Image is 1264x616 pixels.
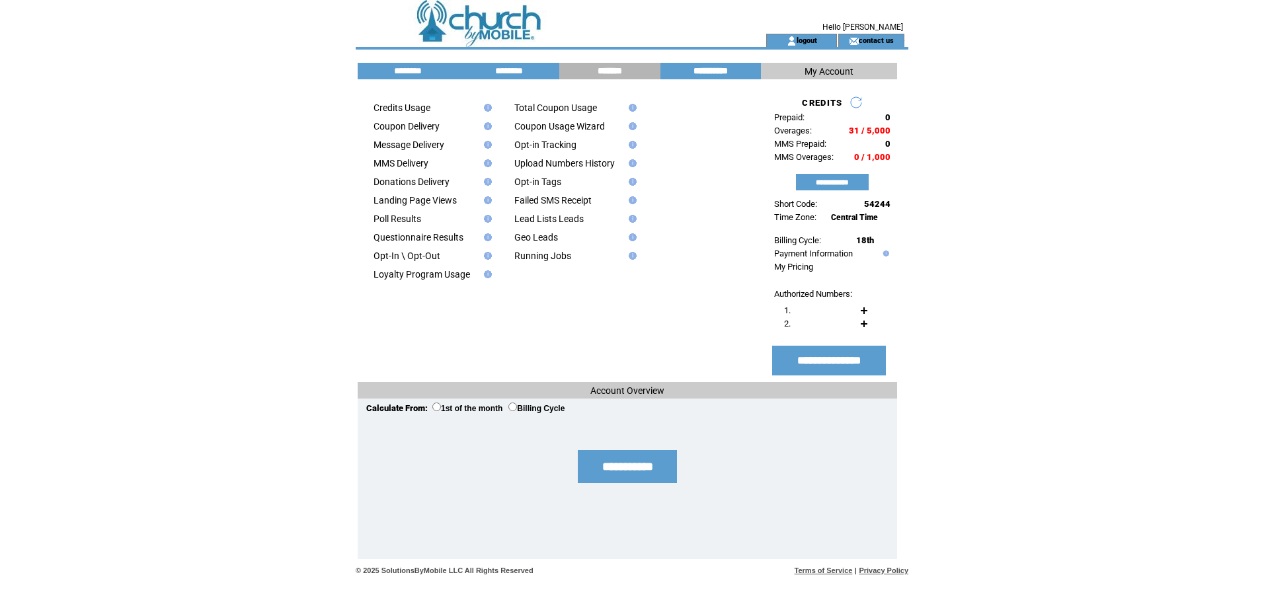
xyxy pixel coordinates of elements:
a: Coupon Delivery [374,121,440,132]
a: MMS Delivery [374,158,428,169]
a: Privacy Policy [859,566,908,574]
span: Billing Cycle: [774,235,821,245]
img: help.gif [625,178,637,186]
a: Opt-in Tracking [514,139,576,150]
img: help.gif [480,233,492,241]
a: Questionnaire Results [374,232,463,243]
img: account_icon.gif [787,36,797,46]
a: Total Coupon Usage [514,102,597,113]
img: help.gif [625,252,637,260]
span: Authorized Numbers: [774,289,852,299]
img: help.gif [625,233,637,241]
a: Credits Usage [374,102,430,113]
span: MMS Overages: [774,152,834,162]
span: 0 [885,139,890,149]
a: contact us [859,36,894,44]
a: Opt-In \ Opt-Out [374,250,440,261]
a: Geo Leads [514,232,558,243]
span: 0 / 1,000 [854,152,890,162]
span: 31 / 5,000 [849,126,890,135]
img: help.gif [480,215,492,223]
a: Landing Page Views [374,195,457,206]
input: 1st of the month [432,403,441,411]
img: help.gif [625,122,637,130]
a: Poll Results [374,213,421,224]
label: Billing Cycle [508,404,565,413]
img: help.gif [625,104,637,112]
span: CREDITS [802,98,842,108]
a: Opt-in Tags [514,176,561,187]
img: help.gif [625,196,637,204]
a: My Pricing [774,262,813,272]
a: Message Delivery [374,139,444,150]
img: help.gif [480,159,492,167]
span: Overages: [774,126,812,135]
a: logout [797,36,817,44]
img: contact_us_icon.gif [849,36,859,46]
img: help.gif [625,141,637,149]
span: Short Code: [774,199,817,209]
a: Failed SMS Receipt [514,195,592,206]
span: Account Overview [590,385,664,396]
img: help.gif [625,159,637,167]
img: help.gif [480,270,492,278]
input: Billing Cycle [508,403,517,411]
img: help.gif [480,178,492,186]
img: help.gif [480,252,492,260]
a: Terms of Service [795,566,853,574]
span: Time Zone: [774,212,816,222]
span: 18th [856,235,874,245]
span: MMS Prepaid: [774,139,826,149]
a: Donations Delivery [374,176,450,187]
span: My Account [805,66,853,77]
span: Hello [PERSON_NAME] [822,22,903,32]
span: | [855,566,857,574]
span: 2. [784,319,791,328]
img: help.gif [480,104,492,112]
span: 0 [885,112,890,122]
span: Prepaid: [774,112,805,122]
img: help.gif [880,250,889,256]
span: © 2025 SolutionsByMobile LLC All Rights Reserved [356,566,533,574]
img: help.gif [480,196,492,204]
a: Running Jobs [514,250,571,261]
img: help.gif [480,141,492,149]
a: Coupon Usage Wizard [514,121,605,132]
span: 1. [784,305,791,315]
span: Calculate From: [366,403,428,413]
img: help.gif [480,122,492,130]
a: Loyalty Program Usage [374,269,470,280]
span: 54244 [864,199,890,209]
a: Lead Lists Leads [514,213,584,224]
a: Payment Information [774,249,853,258]
span: Central Time [831,213,878,222]
label: 1st of the month [432,404,502,413]
a: Upload Numbers History [514,158,615,169]
img: help.gif [625,215,637,223]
